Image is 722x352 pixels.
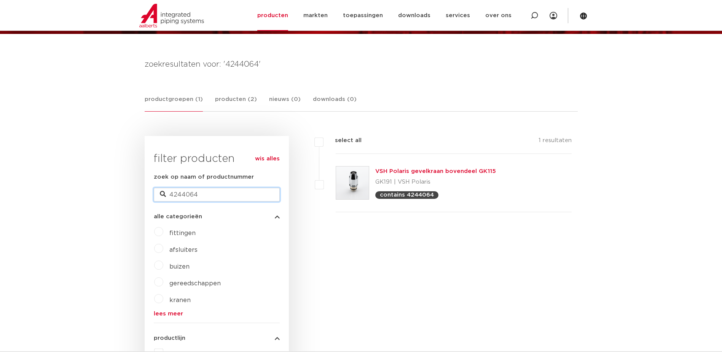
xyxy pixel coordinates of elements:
[324,136,362,145] label: select all
[255,154,280,163] a: wis alles
[380,192,434,198] p: contains 4244064
[313,95,357,111] a: downloads (0)
[375,168,496,174] a: VSH Polaris gevelkraan bovendeel GK115
[154,173,254,182] label: zoek op naam of productnummer
[154,188,280,202] input: zoeken
[154,214,280,219] button: alle categorieën
[169,230,196,236] a: fittingen
[169,247,198,253] a: afsluiters
[539,136,572,148] p: 1 resultaten
[154,151,280,166] h3: filter producten
[336,166,369,199] img: Thumbnail for VSH Polaris gevelkraan bovendeel GK115
[154,311,280,317] a: lees meer
[169,264,190,270] a: buizen
[154,335,280,341] button: productlijn
[145,95,203,112] a: productgroepen (1)
[375,176,496,188] p: GK191 | VSH Polaris
[169,297,191,303] a: kranen
[215,95,257,111] a: producten (2)
[145,58,578,70] h4: zoekresultaten voor: '4244064'
[154,214,202,219] span: alle categorieën
[154,335,185,341] span: productlijn
[169,280,221,286] a: gereedschappen
[269,95,301,111] a: nieuws (0)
